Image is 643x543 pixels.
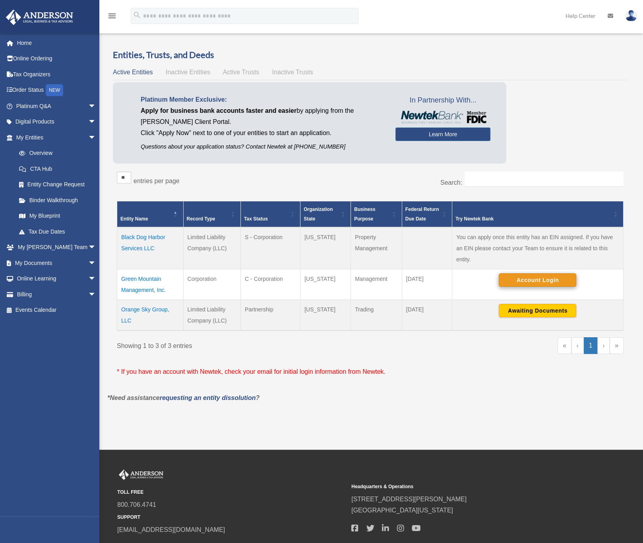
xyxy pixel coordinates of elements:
[117,300,184,330] td: Orange Sky Group, LLC
[113,69,153,75] span: Active Entities
[440,179,462,186] label: Search:
[117,470,165,480] img: Anderson Advisors Platinum Portal
[117,501,156,508] a: 800.706.4741
[354,207,375,222] span: Business Purpose
[241,227,300,269] td: S - Corporation
[6,129,104,145] a: My Entitiesarrow_drop_down
[6,98,108,114] a: Platinum Q&Aarrow_drop_down
[351,201,402,227] th: Business Purpose: Activate to sort
[134,178,180,184] label: entries per page
[399,111,486,124] img: NewtekBankLogoSM.png
[88,240,104,256] span: arrow_drop_down
[107,14,117,21] a: menu
[6,82,108,99] a: Order StatusNEW
[6,255,108,271] a: My Documentsarrow_drop_down
[452,227,623,269] td: You can apply once this entity has an EIN assigned. If you have an EIN please contact your Team t...
[351,483,580,491] small: Headquarters & Operations
[244,216,268,222] span: Tax Status
[11,192,104,208] a: Binder Walkthrough
[597,337,610,354] a: Next
[6,114,108,130] a: Digital Productsarrow_drop_down
[141,105,383,128] p: by applying from the [PERSON_NAME] Client Portal.
[88,129,104,146] span: arrow_drop_down
[625,10,637,21] img: User Pic
[11,161,104,177] a: CTA Hub
[241,269,300,300] td: C - Corporation
[141,142,383,152] p: Questions about your application status? Contact Newtek at [PHONE_NUMBER]
[558,337,571,354] a: First
[499,304,576,317] button: Awaiting Documents
[88,271,104,287] span: arrow_drop_down
[88,255,104,271] span: arrow_drop_down
[88,114,104,130] span: arrow_drop_down
[304,207,333,222] span: Organization State
[11,208,104,224] a: My Blueprint
[499,273,576,287] button: Account Login
[405,207,439,222] span: Federal Return Due Date
[351,507,453,514] a: [GEOGRAPHIC_DATA][US_STATE]
[584,337,598,354] a: 1
[11,224,104,240] a: Tax Due Dates
[11,177,104,193] a: Entity Change Request
[117,526,225,533] a: [EMAIL_ADDRESS][DOMAIN_NAME]
[120,216,148,222] span: Entity Name
[183,201,240,227] th: Record Type: Activate to sort
[183,300,240,330] td: Limited Liability Company (LLC)
[272,69,313,75] span: Inactive Trusts
[241,201,300,227] th: Tax Status: Activate to sort
[117,269,184,300] td: Green Mountain Management, Inc.
[187,216,215,222] span: Record Type
[610,337,624,354] a: Last
[6,66,108,82] a: Tax Organizers
[6,271,108,287] a: Online Learningarrow_drop_down
[183,227,240,269] td: Limited Liability Company (LLC)
[402,201,452,227] th: Federal Return Due Date: Activate to sort
[300,300,351,330] td: [US_STATE]
[107,11,117,21] i: menu
[117,513,346,522] small: SUPPORT
[300,269,351,300] td: [US_STATE]
[452,201,623,227] th: Try Newtek Bank : Activate to sort
[300,201,351,227] th: Organization State: Activate to sort
[351,300,402,330] td: Trading
[88,286,104,303] span: arrow_drop_down
[46,84,63,96] div: NEW
[300,227,351,269] td: [US_STATE]
[351,227,402,269] td: Property Management
[6,35,108,51] a: Home
[395,128,490,141] a: Learn More
[117,227,184,269] td: Black Dog Harbor Services LLC
[571,337,584,354] a: Previous
[6,286,108,302] a: Billingarrow_drop_down
[117,488,346,497] small: TOLL FREE
[4,10,76,25] img: Anderson Advisors Platinum Portal
[11,145,100,161] a: Overview
[499,276,576,282] a: Account Login
[6,240,108,255] a: My [PERSON_NAME] Teamarrow_drop_down
[107,394,260,401] em: *Need assistance ?
[455,214,611,224] div: Try Newtek Bank
[117,366,624,377] p: * If you have an account with Newtek, check your email for initial login information from Newtek.
[160,394,256,401] a: requesting an entity dissolution
[141,107,296,114] span: Apply for business bank accounts faster and easier
[117,201,184,227] th: Entity Name: Activate to invert sorting
[141,128,383,139] p: Click "Apply Now" next to one of your entities to start an application.
[351,496,467,502] a: [STREET_ADDRESS][PERSON_NAME]
[395,94,490,107] span: In Partnership With...
[6,302,108,318] a: Events Calendar
[133,11,141,19] i: search
[402,269,452,300] td: [DATE]
[402,300,452,330] td: [DATE]
[223,69,260,75] span: Active Trusts
[117,337,364,352] div: Showing 1 to 3 of 3 entries
[351,269,402,300] td: Management
[166,69,210,75] span: Inactive Entities
[141,94,383,105] p: Platinum Member Exclusive:
[88,98,104,114] span: arrow_drop_down
[241,300,300,330] td: Partnership
[113,49,628,61] h3: Entities, Trusts, and Deeds
[183,269,240,300] td: Corporation
[6,51,108,67] a: Online Ordering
